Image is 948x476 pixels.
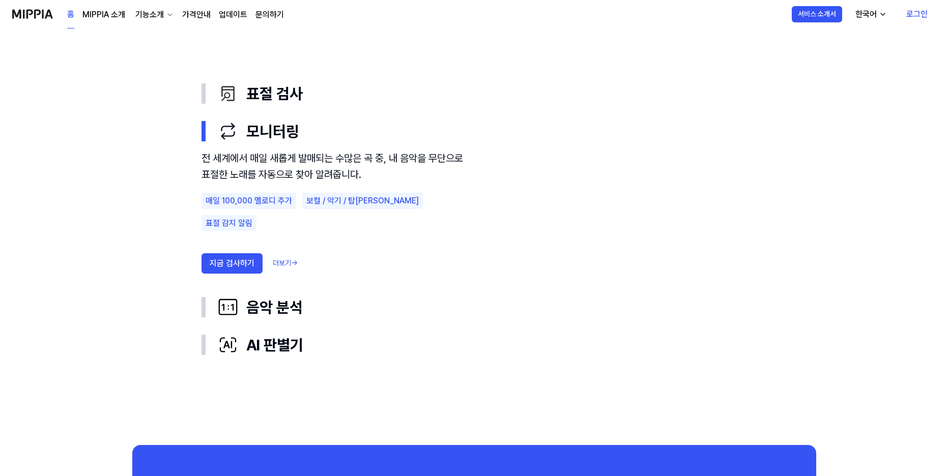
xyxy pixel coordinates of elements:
[218,83,747,104] div: 표절 검사
[202,75,747,112] button: 표절 검사
[133,9,166,21] div: 기능소개
[202,150,476,183] div: 전 세계에서 매일 새롭게 발매되는 수많은 곡 중, 내 음악을 무단으로 표절한 노래를 자동으로 찾아 알려줍니다.
[202,150,747,288] div: 모니터링
[847,4,893,24] button: 한국어
[219,9,247,21] a: 업데이트
[202,193,296,209] div: 매일 100,000 멜로디 추가
[202,326,747,364] button: AI 판별기
[82,9,125,21] a: MIPPIA 소개
[133,9,174,21] button: 기능소개
[202,253,263,274] button: 지금 검사하기
[853,8,879,20] div: 한국어
[67,1,74,28] a: 홈
[792,6,842,22] button: 서비스 소개서
[255,9,284,21] a: 문의하기
[218,334,747,355] div: AI 판별기
[302,193,423,209] div: 보컬 / 악기 / 탑[PERSON_NAME]
[273,258,298,269] a: 더보기→
[218,296,747,318] div: 음악 분석
[202,288,747,326] button: 음악 분석
[182,9,211,21] a: 가격안내
[202,112,747,150] button: 모니터링
[218,121,747,142] div: 모니터링
[202,215,256,231] div: 표절 감지 알림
